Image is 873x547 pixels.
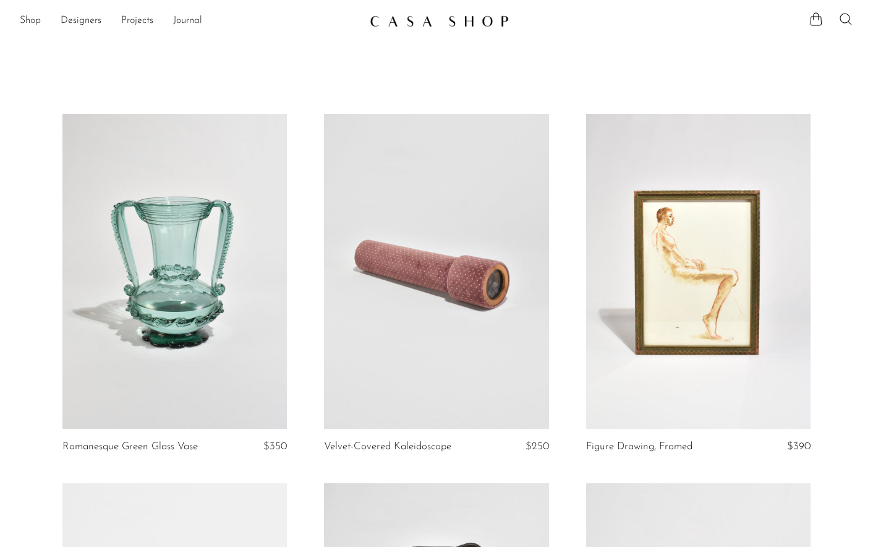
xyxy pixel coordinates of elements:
nav: Desktop navigation [20,11,360,32]
a: Velvet-Covered Kaleidoscope [324,441,451,452]
a: Shop [20,13,41,29]
a: Figure Drawing, Framed [586,441,692,452]
a: Projects [121,13,153,29]
a: Journal [173,13,202,29]
ul: NEW HEADER MENU [20,11,360,32]
span: $350 [263,441,287,452]
a: Romanesque Green Glass Vase [62,441,198,452]
span: $250 [526,441,549,452]
a: Designers [61,13,101,29]
span: $390 [787,441,811,452]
